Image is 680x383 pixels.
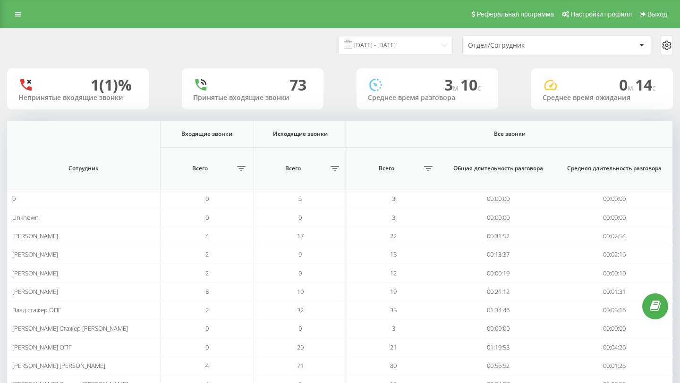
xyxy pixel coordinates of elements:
[205,213,209,222] span: 0
[392,194,395,203] span: 3
[476,10,554,18] span: Реферальная программа
[367,130,652,138] span: Все звонки
[205,194,209,203] span: 0
[297,232,304,240] span: 17
[390,232,397,240] span: 22
[297,343,304,351] span: 20
[297,287,304,296] span: 10
[390,287,397,296] span: 19
[453,83,460,93] span: м
[567,165,663,172] span: Средняя длительность разговора
[556,319,673,338] td: 00:00:00
[12,343,72,351] span: [PERSON_NAME] ОПГ
[205,232,209,240] span: 4
[205,306,209,314] span: 2
[440,357,557,375] td: 00:56:52
[543,94,662,102] div: Среднее время ожидания
[205,250,209,258] span: 2
[165,165,234,172] span: Всего
[440,338,557,357] td: 01:19:53
[12,361,105,370] span: [PERSON_NAME] [PERSON_NAME]
[628,83,635,93] span: м
[648,330,671,352] iframe: Intercom live chat
[460,75,481,95] span: 10
[440,208,557,226] td: 00:00:00
[297,361,304,370] span: 71
[556,245,673,264] td: 00:02:16
[390,343,397,351] span: 21
[298,324,302,333] span: 0
[392,324,395,333] span: 3
[298,250,302,258] span: 9
[91,76,132,94] div: 1 (1)%
[556,283,673,301] td: 00:01:31
[12,213,39,222] span: Unknown
[440,264,557,282] td: 00:00:19
[450,165,546,172] span: Общая длительность разговора
[440,245,557,264] td: 00:13:37
[205,361,209,370] span: 4
[18,94,137,102] div: Непринятые входящие звонки
[468,42,581,50] div: Отдел/Сотрудник
[440,190,557,208] td: 00:00:00
[556,227,673,245] td: 00:02:54
[440,319,557,338] td: 00:00:00
[647,10,667,18] span: Выход
[298,194,302,203] span: 3
[440,227,557,245] td: 00:31:52
[298,213,302,222] span: 0
[390,250,397,258] span: 13
[193,94,312,102] div: Принятые входящие звонки
[556,190,673,208] td: 00:00:00
[12,250,58,258] span: [PERSON_NAME]
[444,75,460,95] span: 3
[556,264,673,282] td: 00:00:10
[390,306,397,314] span: 35
[19,165,148,172] span: Сотрудник
[390,361,397,370] span: 80
[263,130,338,138] span: Исходящие звонки
[298,269,302,277] span: 0
[12,306,61,314] span: Влад стажер ОПГ
[392,213,395,222] span: 3
[440,283,557,301] td: 00:21:12
[635,75,656,95] span: 14
[205,324,209,333] span: 0
[440,301,557,319] td: 01:34:46
[12,287,58,296] span: [PERSON_NAME]
[297,306,304,314] span: 32
[12,194,16,203] span: 0
[170,130,245,138] span: Входящие звонки
[556,357,673,375] td: 00:01:25
[477,83,481,93] span: c
[570,10,632,18] span: Настройки профиля
[352,165,421,172] span: Всего
[12,324,128,333] span: [PERSON_NAME] Стажер [PERSON_NAME]
[556,208,673,226] td: 00:00:00
[12,269,58,277] span: [PERSON_NAME]
[12,232,58,240] span: [PERSON_NAME]
[259,165,328,172] span: Всего
[390,269,397,277] span: 12
[556,301,673,319] td: 00:05:16
[205,343,209,351] span: 0
[368,94,487,102] div: Среднее время разговора
[556,338,673,357] td: 00:04:26
[205,287,209,296] span: 8
[205,269,209,277] span: 2
[652,83,656,93] span: c
[619,75,635,95] span: 0
[289,76,306,94] div: 73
